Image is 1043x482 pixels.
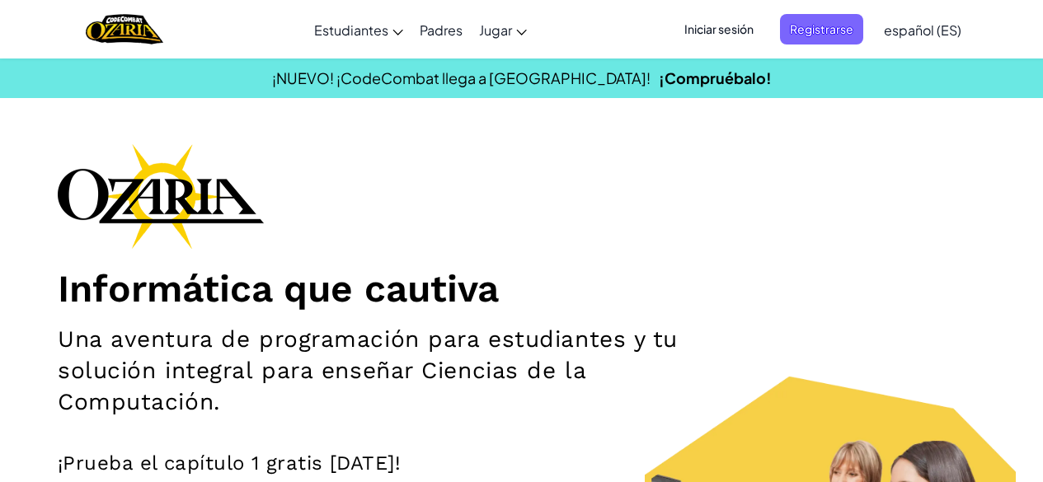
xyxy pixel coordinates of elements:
button: Registrarse [780,14,863,44]
a: Jugar [471,7,535,52]
h2: Una aventura de programación para estudiantes y tu solución integral para enseñar Ciencias de la ... [58,324,679,418]
h1: Informática que cautiva [58,265,985,311]
a: español (ES) [876,7,970,52]
button: Iniciar sesión [674,14,763,44]
a: Padres [411,7,471,52]
img: Ozaria branding logo [58,143,264,249]
span: Jugar [479,21,512,39]
span: español (ES) [884,21,961,39]
a: Estudiantes [306,7,411,52]
span: ¡NUEVO! ¡CodeCombat llega a [GEOGRAPHIC_DATA]! [272,68,651,87]
p: ¡Prueba el capítulo 1 gratis [DATE]! [58,451,985,475]
a: ¡Compruébalo! [659,68,772,87]
span: Estudiantes [314,21,388,39]
img: Home [86,12,162,46]
a: Ozaria by CodeCombat logo [86,12,162,46]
